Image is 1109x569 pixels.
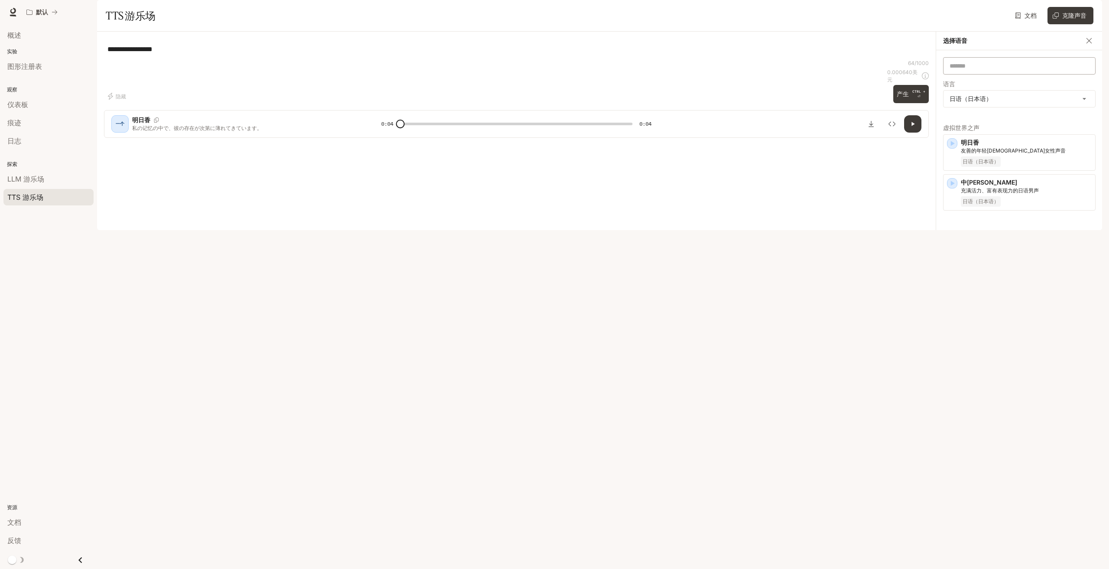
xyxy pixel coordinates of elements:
font: 0.000640 [887,69,912,75]
font: 0:04 [381,120,393,127]
button: 复制语音ID [150,117,162,123]
a: 文档 [1013,7,1041,24]
font: 64/1000 [908,60,929,66]
p: 友善的年轻日本女性声音 [961,147,1092,155]
font: 明日香 [132,116,150,124]
font: 默认 [36,8,48,16]
div: 日语（日本语） [944,91,1095,107]
button: 所有工作区 [23,3,62,21]
font: 友善的年轻[DEMOGRAPHIC_DATA]女性声音 [961,147,1066,154]
font: 日语（日本语） [950,95,992,102]
font: 日语（日本语） [963,158,999,165]
font: 美元 [887,69,918,83]
font: ⏎ [918,94,921,98]
button: 隐藏 [104,89,132,103]
font: 日语（日本语） [963,198,999,205]
font: 一个 [116,121,124,126]
font: 明日香 [961,139,979,146]
font: 0:04 [639,120,652,127]
font: 私の记忆の中で、彼の存在が次第に薄れてきています。 [132,125,262,131]
p: 充满活力、富有表现力的日语男声 [961,187,1092,195]
font: 充满活力、富有表现力的日语男声 [961,187,1039,194]
font: 虚拟世界之声 [943,124,979,131]
button: 下载音频 [863,115,880,133]
font: 文档 [1025,12,1037,19]
button: 检查 [883,115,901,133]
font: 产生 [897,90,909,98]
button: 产生CTRL +⏎ [893,85,929,103]
font: 克隆声音 [1062,12,1086,19]
font: 中[PERSON_NAME] [961,179,1017,186]
button: 克隆声音 [1047,7,1093,24]
font: 语言 [943,80,955,88]
font: TTS 游乐场 [106,9,156,22]
font: CTRL + [912,89,925,94]
font: 隐藏 [116,93,126,100]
